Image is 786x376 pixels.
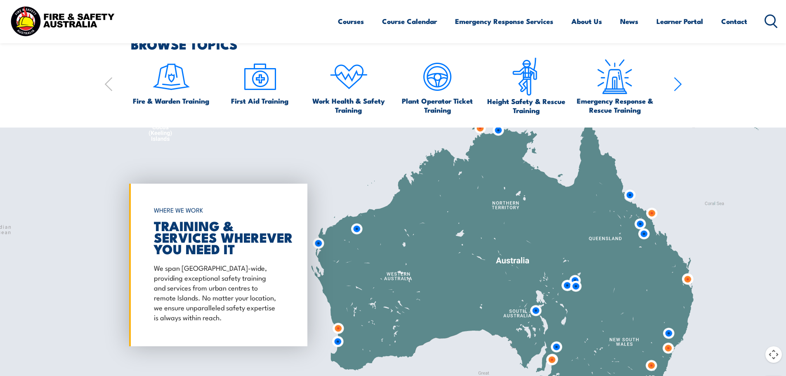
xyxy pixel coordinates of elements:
[154,262,279,322] p: We span [GEOGRAPHIC_DATA]-wide, providing exceptional safety training and services from urban cen...
[571,10,602,32] a: About Us
[656,10,703,32] a: Learner Portal
[455,10,553,32] a: Emergency Response Services
[418,57,457,96] img: icon-5
[486,97,566,115] span: Height Safety & Rescue Training
[338,10,364,32] a: Courses
[231,57,288,105] a: First Aid Training
[154,203,279,218] h6: WHERE WE WORK
[133,96,209,105] span: Fire & Warden Training
[154,220,279,254] h2: TRAINING & SERVICES WHEREVER YOU NEED IT
[574,96,655,114] span: Emergency Response & Rescue Training
[308,57,389,114] a: Work Health & Safety Training
[133,57,209,105] a: Fire & Warden Training
[721,10,747,32] a: Contact
[595,57,634,96] img: Emergency Response Icon
[152,57,191,96] img: icon-1
[620,10,638,32] a: News
[507,57,545,97] img: icon-6
[308,96,389,114] span: Work Health & Safety Training
[397,96,478,114] span: Plant Operator Ticket Training
[329,57,368,96] img: icon-4
[397,57,478,114] a: Plant Operator Ticket Training
[231,96,288,105] span: First Aid Training
[382,10,437,32] a: Course Calendar
[486,57,566,115] a: Height Safety & Rescue Training
[131,38,682,50] h2: BROWSE TOPICS
[765,346,782,363] button: Map camera controls
[574,57,655,114] a: Emergency Response & Rescue Training
[241,57,279,96] img: icon-2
